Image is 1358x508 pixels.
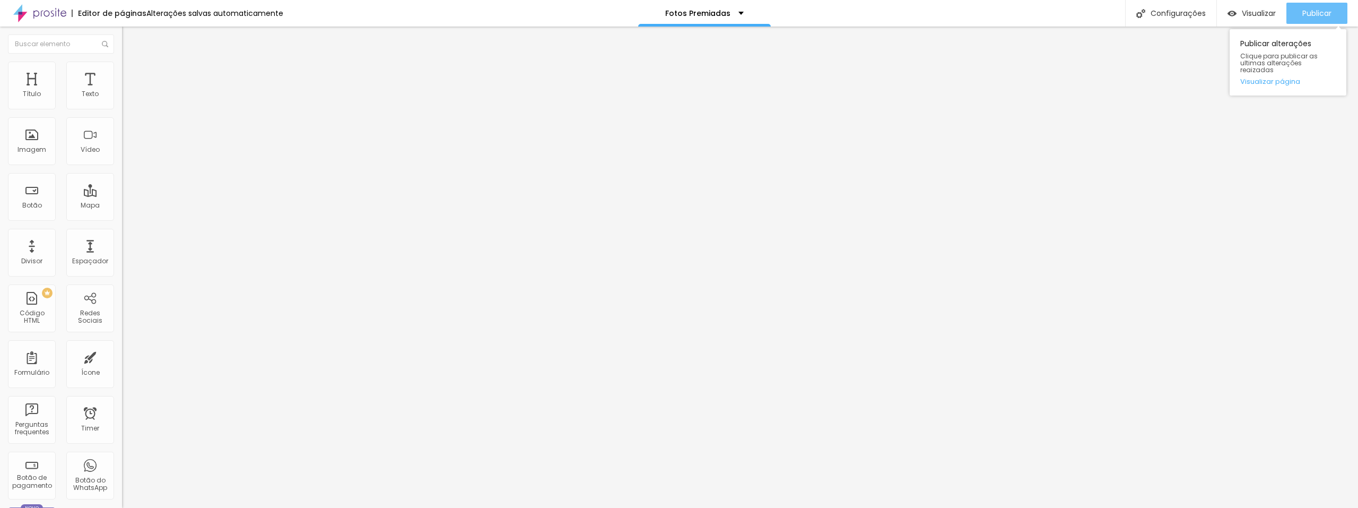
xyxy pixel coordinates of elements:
a: Visualizar página [1240,78,1336,85]
button: Visualizar [1217,3,1286,24]
img: Icone [102,41,108,47]
div: Botão [22,202,42,209]
div: Código HTML [11,309,53,325]
div: Perguntas frequentes [11,421,53,436]
div: Publicar alterações [1230,29,1346,96]
p: Fotos Premiadas [665,10,730,17]
div: Alterações salvas automaticamente [146,10,283,17]
div: Mapa [81,202,100,209]
div: Imagem [18,146,46,153]
div: Espaçador [72,257,108,265]
div: Divisor [21,257,42,265]
div: Editor de páginas [72,10,146,17]
span: Publicar [1302,9,1331,18]
img: view-1.svg [1228,9,1237,18]
div: Ícone [81,369,100,376]
div: Texto [82,90,99,98]
img: Icone [1136,9,1145,18]
span: Visualizar [1242,9,1276,18]
div: Botão de pagamento [11,474,53,489]
div: Timer [81,425,99,432]
span: Clique para publicar as ultimas alterações reaizadas [1240,53,1336,74]
div: Redes Sociais [69,309,111,325]
button: Publicar [1286,3,1347,24]
div: Botão do WhatsApp [69,477,111,492]
input: Buscar elemento [8,35,114,54]
div: Título [23,90,41,98]
iframe: Editor [122,27,1358,508]
div: Vídeo [81,146,100,153]
div: Formulário [14,369,49,376]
